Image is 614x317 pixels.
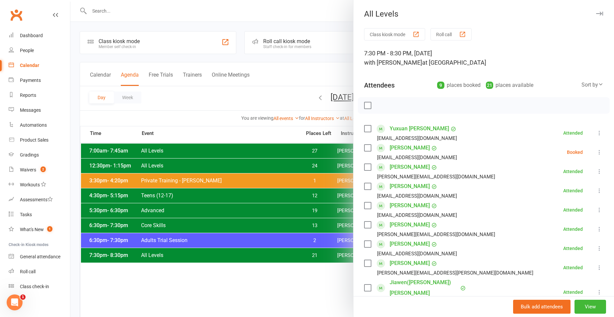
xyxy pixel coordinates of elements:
div: Tasks [20,212,32,217]
a: [PERSON_NAME] [390,220,430,230]
a: Product Sales [9,133,70,148]
div: What's New [20,227,44,232]
a: Class kiosk mode [9,279,70,294]
div: Attended [563,246,583,251]
a: [PERSON_NAME] [390,162,430,172]
a: Dashboard [9,28,70,43]
div: [PERSON_NAME][EMAIL_ADDRESS][DOMAIN_NAME] [377,230,495,239]
a: [PERSON_NAME] [390,239,430,249]
a: Waivers 2 [9,162,70,177]
a: People [9,43,70,58]
button: Class kiosk mode [364,28,425,40]
div: Attended [563,290,583,294]
div: Payments [20,78,41,83]
div: 9 [437,82,444,89]
span: with [PERSON_NAME] [364,59,422,66]
a: Yuxuan [PERSON_NAME] [390,123,449,134]
a: [PERSON_NAME] [390,258,430,269]
div: Waivers [20,167,36,172]
div: Attended [563,208,583,212]
a: Automations [9,118,70,133]
a: Clubworx [8,7,25,23]
a: Gradings [9,148,70,162]
div: Messages [20,107,41,113]
div: Class check-in [20,284,49,289]
div: [PERSON_NAME][EMAIL_ADDRESS][DOMAIN_NAME] [377,172,495,181]
div: Attended [563,169,583,174]
div: Attended [563,265,583,270]
div: [EMAIL_ADDRESS][DOMAIN_NAME] [377,134,457,143]
a: [PERSON_NAME] [390,200,430,211]
div: Dashboard [20,33,43,38]
a: [PERSON_NAME] [390,181,430,192]
div: places booked [437,81,481,90]
div: Attendees [364,81,395,90]
a: Roll call [9,264,70,279]
div: Calendar [20,63,39,68]
div: places available [486,81,533,90]
div: Sort by [581,81,603,89]
div: Product Sales [20,137,48,143]
a: Workouts [9,177,70,192]
a: Payments [9,73,70,88]
div: [EMAIL_ADDRESS][DOMAIN_NAME] [377,211,457,220]
span: 2 [40,166,46,172]
div: Automations [20,122,47,128]
div: [EMAIL_ADDRESS][DOMAIN_NAME] [377,153,457,162]
a: Jiawen([PERSON_NAME]) [PERSON_NAME] [390,277,459,298]
div: People [20,48,34,53]
a: Calendar [9,58,70,73]
iframe: Intercom live chat [7,294,23,310]
button: Bulk add attendees [513,300,571,314]
div: Attended [563,188,583,193]
a: General attendance kiosk mode [9,249,70,264]
div: Booked [567,150,583,155]
div: Assessments [20,197,53,202]
span: 1 [20,294,26,300]
div: [EMAIL_ADDRESS][DOMAIN_NAME] [377,192,457,200]
button: View [575,300,606,314]
div: 7:30 PM - 8:30 PM, [DATE] [364,49,603,67]
a: Assessments [9,192,70,207]
div: [PERSON_NAME][EMAIL_ADDRESS][PERSON_NAME][DOMAIN_NAME] [377,269,533,277]
div: Attended [563,227,583,231]
a: Reports [9,88,70,103]
a: [PERSON_NAME] [390,143,430,153]
div: General attendance [20,254,60,259]
div: Workouts [20,182,40,187]
span: 1 [47,226,52,232]
a: Messages [9,103,70,118]
a: What's New1 [9,222,70,237]
div: 21 [486,82,493,89]
div: Attended [563,131,583,135]
div: Gradings [20,152,39,158]
div: Reports [20,93,36,98]
button: Roll call [430,28,472,40]
a: Tasks [9,207,70,222]
span: at [GEOGRAPHIC_DATA] [422,59,486,66]
div: Roll call [20,269,36,274]
div: All Levels [353,9,614,19]
div: [EMAIL_ADDRESS][DOMAIN_NAME] [377,249,457,258]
